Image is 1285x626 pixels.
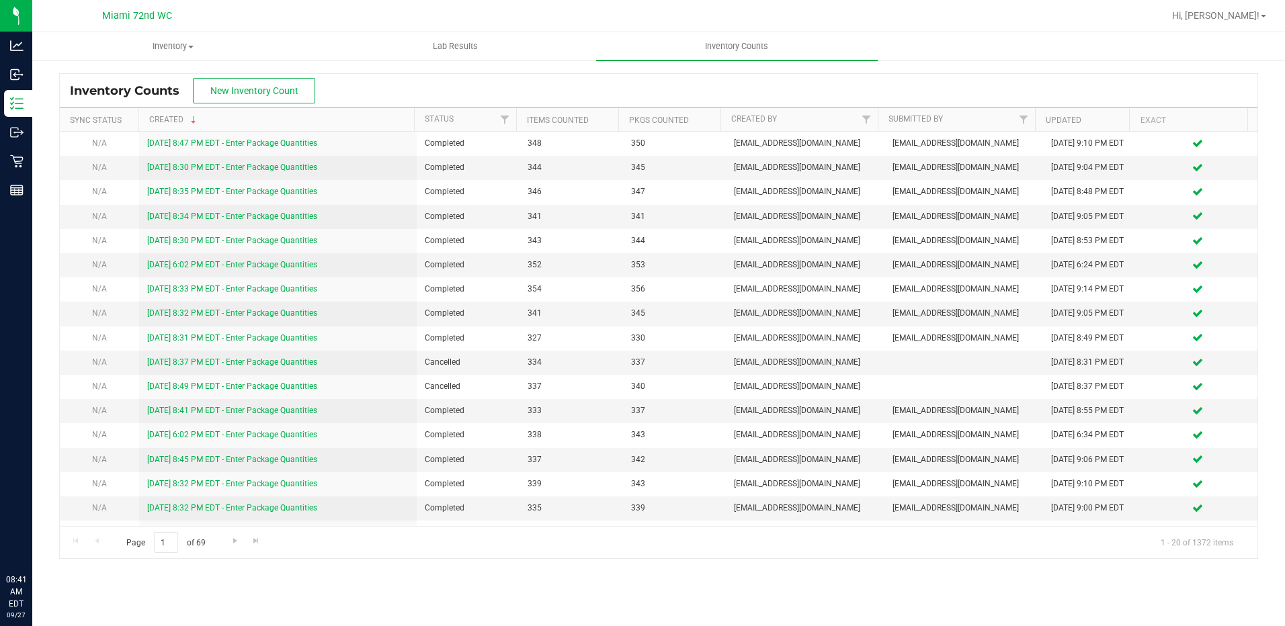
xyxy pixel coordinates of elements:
[893,429,1035,441] span: [EMAIL_ADDRESS][DOMAIN_NAME]
[734,356,876,369] span: [EMAIL_ADDRESS][DOMAIN_NAME]
[92,138,107,148] span: N/A
[70,116,122,125] a: Sync Status
[631,380,718,393] span: 340
[734,137,876,150] span: [EMAIL_ADDRESS][DOMAIN_NAME]
[92,455,107,464] span: N/A
[631,429,718,441] span: 343
[425,453,511,466] span: Completed
[888,114,943,124] a: Submitted By
[92,333,107,343] span: N/A
[6,574,26,610] p: 08:41 AM EDT
[147,187,317,196] a: [DATE] 8:35 PM EDT - Enter Package Quantities
[92,212,107,221] span: N/A
[856,108,878,131] a: Filter
[147,430,317,439] a: [DATE] 6:02 PM EDT - Enter Package Quantities
[147,138,317,148] a: [DATE] 8:47 PM EDT - Enter Package Quantities
[734,380,876,393] span: [EMAIL_ADDRESS][DOMAIN_NAME]
[734,453,876,466] span: [EMAIL_ADDRESS][DOMAIN_NAME]
[893,185,1035,198] span: [EMAIL_ADDRESS][DOMAIN_NAME]
[1051,234,1130,247] div: [DATE] 8:53 PM EDT
[425,380,511,393] span: Cancelled
[893,161,1035,174] span: [EMAIL_ADDRESS][DOMAIN_NAME]
[631,478,718,490] span: 343
[115,532,216,553] span: Page of 69
[528,283,614,296] span: 354
[147,479,317,488] a: [DATE] 8:32 PM EDT - Enter Package Quantities
[528,332,614,345] span: 327
[528,478,614,490] span: 339
[92,357,107,367] span: N/A
[425,404,511,417] span: Completed
[247,532,266,550] a: Go to the last page
[147,382,317,391] a: [DATE] 8:49 PM EDT - Enter Package Quantities
[631,404,718,417] span: 337
[92,430,107,439] span: N/A
[154,532,178,553] input: 1
[528,137,614,150] span: 348
[734,478,876,490] span: [EMAIL_ADDRESS][DOMAIN_NAME]
[1051,283,1130,296] div: [DATE] 9:14 PM EDT
[893,307,1035,320] span: [EMAIL_ADDRESS][DOMAIN_NAME]
[33,40,313,52] span: Inventory
[1051,502,1130,515] div: [DATE] 9:00 PM EDT
[425,502,511,515] span: Completed
[731,114,777,124] a: Created By
[893,234,1035,247] span: [EMAIL_ADDRESS][DOMAIN_NAME]
[425,478,511,490] span: Completed
[734,161,876,174] span: [EMAIL_ADDRESS][DOMAIN_NAME]
[70,83,193,98] span: Inventory Counts
[893,332,1035,345] span: [EMAIL_ADDRESS][DOMAIN_NAME]
[92,284,107,294] span: N/A
[1051,404,1130,417] div: [DATE] 8:55 PM EDT
[425,307,511,320] span: Completed
[528,356,614,369] span: 334
[92,236,107,245] span: N/A
[147,406,317,415] a: [DATE] 8:41 PM EDT - Enter Package Quantities
[1046,116,1081,125] a: Updated
[10,68,24,81] inline-svg: Inbound
[528,307,614,320] span: 341
[1051,380,1130,393] div: [DATE] 8:37 PM EDT
[147,455,317,464] a: [DATE] 8:45 PM EDT - Enter Package Quantities
[893,453,1035,466] span: [EMAIL_ADDRESS][DOMAIN_NAME]
[1172,10,1259,21] span: Hi, [PERSON_NAME]!
[6,610,26,620] p: 09/27
[1051,259,1130,271] div: [DATE] 6:24 PM EDT
[92,503,107,512] span: N/A
[1013,108,1035,131] a: Filter
[225,532,245,550] a: Go to the next page
[92,406,107,415] span: N/A
[425,137,511,150] span: Completed
[528,161,614,174] span: 344
[528,404,614,417] span: 333
[147,357,317,367] a: [DATE] 8:37 PM EDT - Enter Package Quantities
[631,502,718,515] span: 339
[631,356,718,369] span: 337
[734,210,876,223] span: [EMAIL_ADDRESS][DOMAIN_NAME]
[631,161,718,174] span: 345
[13,519,54,559] iframe: Resource center
[425,210,511,223] span: Completed
[314,32,595,60] a: Lab Results
[527,116,589,125] a: Items Counted
[528,234,614,247] span: 343
[631,259,718,271] span: 353
[528,453,614,466] span: 337
[1051,161,1130,174] div: [DATE] 9:04 PM EDT
[193,78,315,103] button: New Inventory Count
[149,115,199,124] a: Created
[1051,429,1130,441] div: [DATE] 6:34 PM EDT
[734,259,876,271] span: [EMAIL_ADDRESS][DOMAIN_NAME]
[893,259,1035,271] span: [EMAIL_ADDRESS][DOMAIN_NAME]
[425,161,511,174] span: Completed
[528,380,614,393] span: 337
[425,234,511,247] span: Completed
[631,283,718,296] span: 356
[893,478,1035,490] span: [EMAIL_ADDRESS][DOMAIN_NAME]
[528,185,614,198] span: 346
[1051,307,1130,320] div: [DATE] 9:05 PM EDT
[893,404,1035,417] span: [EMAIL_ADDRESS][DOMAIN_NAME]
[92,187,107,196] span: N/A
[631,453,718,466] span: 342
[147,163,317,172] a: [DATE] 8:30 PM EDT - Enter Package Quantities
